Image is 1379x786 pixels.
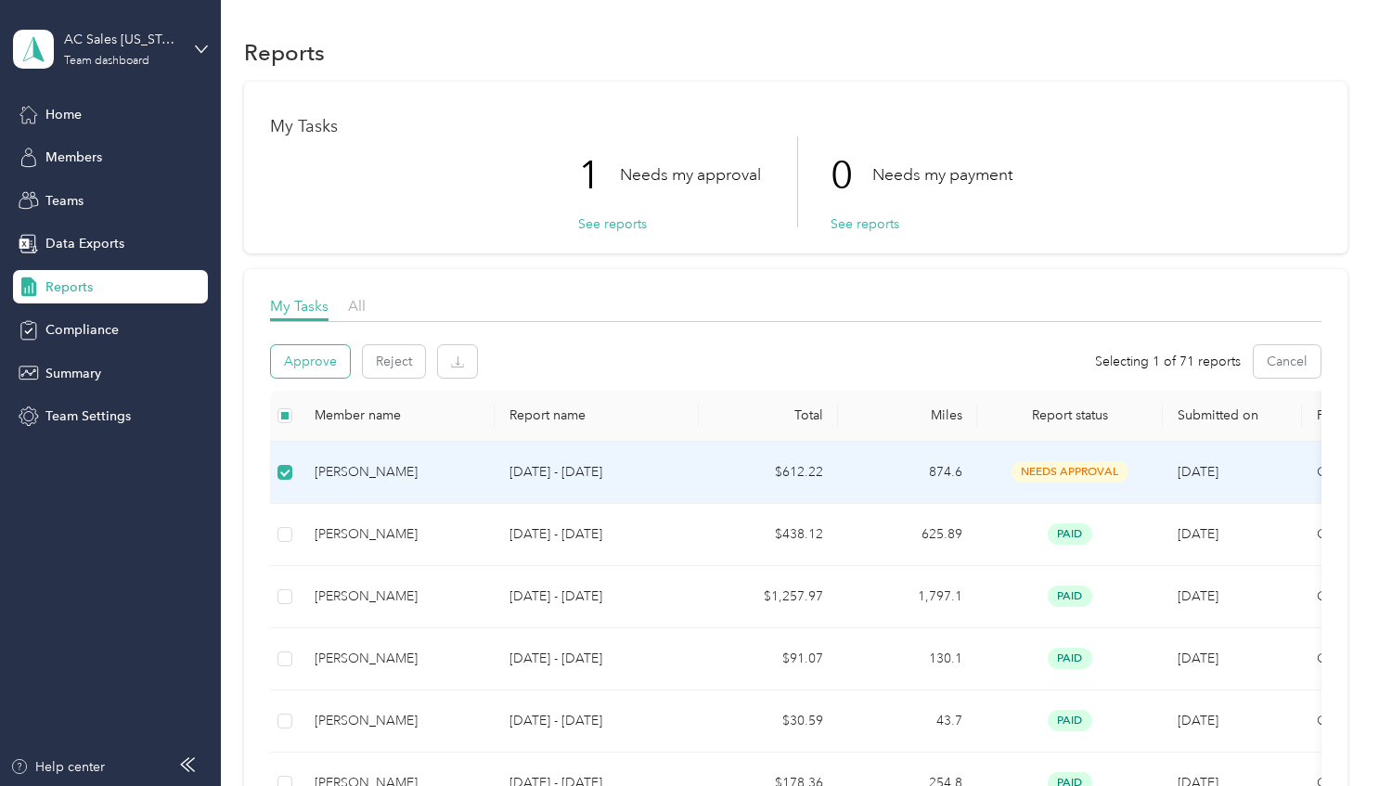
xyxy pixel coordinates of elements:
span: Selecting 1 of 71 reports [1095,352,1241,371]
td: $438.12 [699,504,838,566]
span: Reports [45,277,93,297]
p: Needs my approval [620,163,761,187]
div: AC Sales [US_STATE] 01 US01-AC-D50011-CC11600 ([PERSON_NAME]) [64,30,180,49]
button: See reports [831,214,899,234]
span: [DATE] [1178,588,1218,604]
span: Data Exports [45,234,124,253]
td: 874.6 [838,442,977,504]
p: 0 [831,136,872,214]
div: [PERSON_NAME] [315,649,480,669]
p: 1 [578,136,620,214]
div: [PERSON_NAME] [315,586,480,607]
th: Member name [300,391,495,442]
p: [DATE] - [DATE] [509,649,684,669]
span: Home [45,105,82,124]
span: [DATE] [1178,713,1218,728]
button: Help center [10,757,105,777]
div: [PERSON_NAME] [315,524,480,545]
p: Needs my payment [872,163,1012,187]
p: [DATE] - [DATE] [509,586,684,607]
p: [DATE] - [DATE] [509,711,684,731]
button: Reject [363,345,425,378]
h1: My Tasks [270,117,1321,136]
p: [DATE] - [DATE] [509,462,684,483]
span: [DATE] [1178,464,1218,480]
div: Member name [315,407,480,423]
td: 625.89 [838,504,977,566]
div: Total [714,407,823,423]
div: [PERSON_NAME] [315,711,480,731]
p: [DATE] - [DATE] [509,524,684,545]
span: All [348,297,366,315]
div: Miles [853,407,962,423]
span: Compliance [45,320,119,340]
th: Submitted on [1163,391,1302,442]
span: [DATE] [1178,526,1218,542]
span: paid [1048,648,1092,669]
th: Report name [495,391,699,442]
div: [PERSON_NAME] [315,462,480,483]
span: paid [1048,586,1092,607]
td: 130.1 [838,628,977,690]
button: Approve [271,345,350,378]
td: $30.59 [699,690,838,753]
span: Report status [992,407,1148,423]
span: Teams [45,191,84,211]
td: $91.07 [699,628,838,690]
span: paid [1048,710,1092,731]
span: Members [45,148,102,167]
span: Summary [45,364,101,383]
h1: Reports [244,43,325,62]
div: Team dashboard [64,56,149,67]
td: $612.22 [699,442,838,504]
span: Team Settings [45,406,131,426]
td: 1,797.1 [838,566,977,628]
td: 43.7 [838,690,977,753]
span: My Tasks [270,297,329,315]
span: needs approval [1012,461,1128,483]
span: paid [1048,523,1092,545]
span: [DATE] [1178,651,1218,666]
iframe: Everlance-gr Chat Button Frame [1275,682,1379,786]
button: Cancel [1254,345,1321,378]
button: See reports [578,214,647,234]
td: $1,257.97 [699,566,838,628]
